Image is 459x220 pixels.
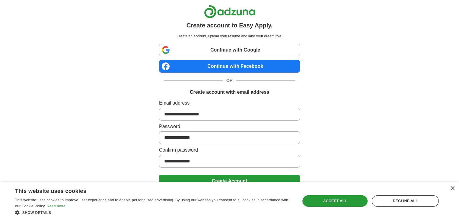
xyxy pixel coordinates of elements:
[47,204,65,208] a: Read more, opens a new window
[186,21,273,30] h1: Create account to Easy Apply.
[159,60,300,73] a: Continue with Facebook
[159,175,300,187] button: Create Account
[160,33,299,39] p: Create an account, upload your resume and land your dream role.
[159,44,300,56] a: Continue with Google
[450,186,454,191] div: Close
[159,146,300,154] label: Confirm password
[22,211,51,215] span: Show details
[15,198,288,208] span: This website uses cookies to improve user experience and to enable personalised advertising. By u...
[15,186,277,195] div: This website uses cookies
[302,195,368,207] div: Accept all
[223,77,236,84] span: OR
[15,209,292,215] div: Show details
[372,195,439,207] div: Decline all
[190,89,269,96] h1: Create account with email address
[204,5,255,18] img: Adzuna logo
[159,99,300,107] label: Email address
[159,123,300,130] label: Password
